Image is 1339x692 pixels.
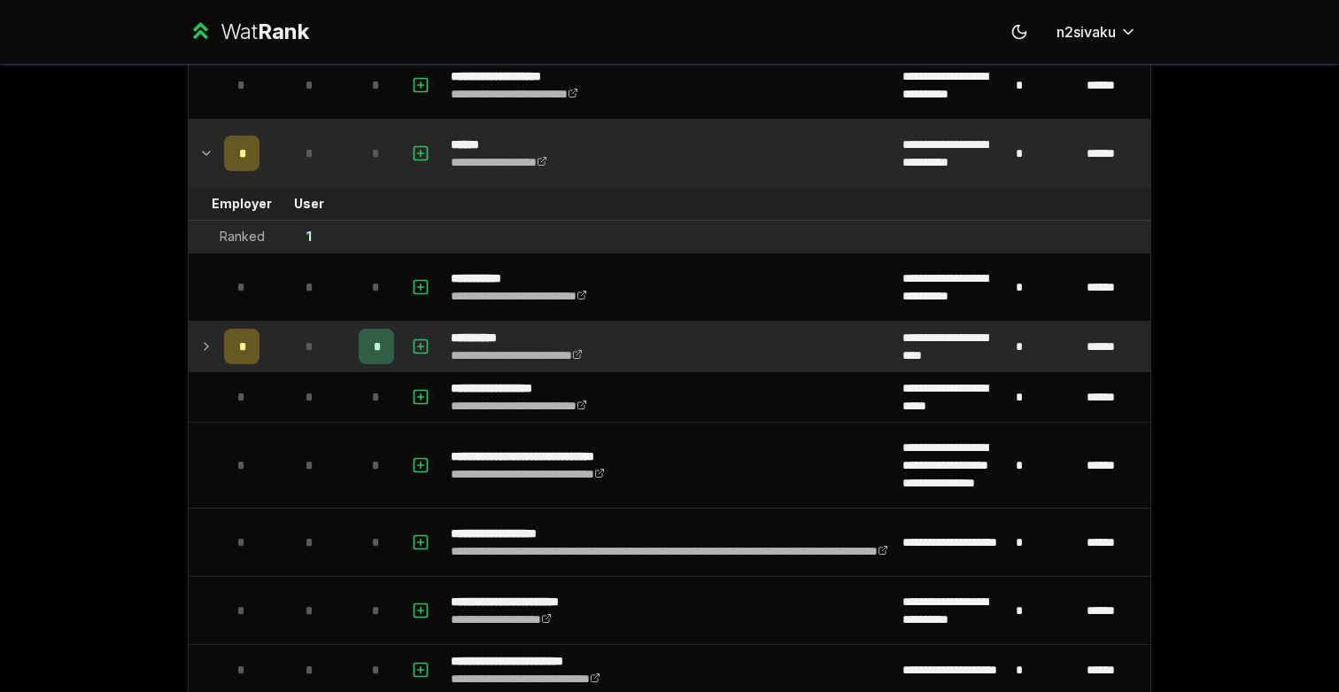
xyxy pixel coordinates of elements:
div: Ranked [220,228,265,245]
div: Wat [221,18,309,46]
td: Employer [217,188,267,220]
a: WatRank [188,18,309,46]
span: Rank [258,19,309,44]
td: User [267,188,352,220]
div: 1 [306,228,312,245]
span: n2sivaku [1056,21,1116,43]
button: n2sivaku [1042,16,1151,48]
